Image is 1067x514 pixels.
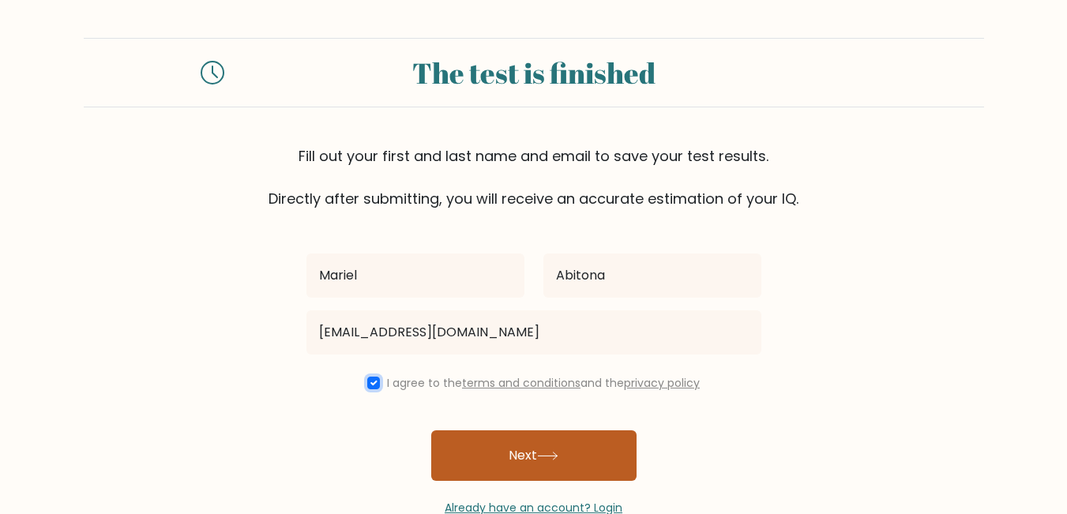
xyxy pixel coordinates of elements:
input: Last name [543,253,761,298]
a: terms and conditions [462,375,580,391]
div: Fill out your first and last name and email to save your test results. Directly after submitting,... [84,145,984,209]
div: The test is finished [243,51,825,94]
label: I agree to the and the [387,375,700,391]
button: Next [431,430,637,481]
a: privacy policy [624,375,700,391]
input: First name [306,253,524,298]
input: Email [306,310,761,355]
